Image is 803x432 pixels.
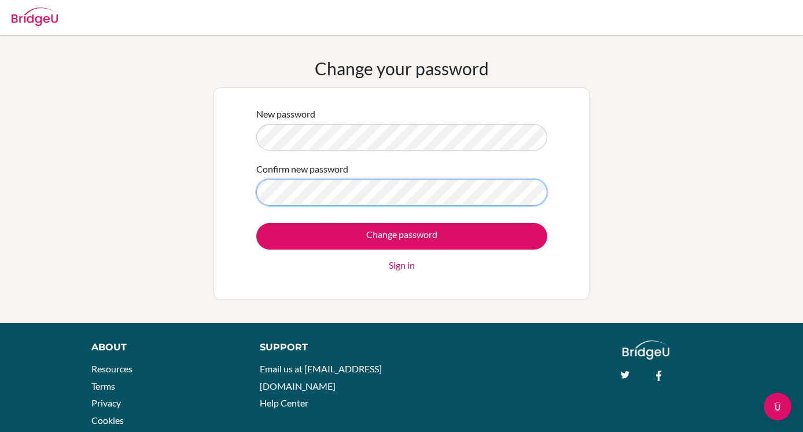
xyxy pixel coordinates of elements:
[260,341,390,354] div: Support
[256,223,547,250] input: Change password
[91,397,121,408] a: Privacy
[389,258,415,272] a: Sign in
[91,380,115,391] a: Terms
[256,162,348,176] label: Confirm new password
[12,8,58,26] img: Bridge-U
[622,341,669,360] img: logo_white@2x-f4f0deed5e89b7ecb1c2cc34c3e3d731f90f0f143d5ea2071677605dd97b5244.png
[256,107,315,121] label: New password
[260,397,308,408] a: Help Center
[91,341,233,354] div: About
[315,58,489,79] h1: Change your password
[91,415,124,426] a: Cookies
[91,363,132,374] a: Resources
[260,363,382,391] a: Email us at [EMAIL_ADDRESS][DOMAIN_NAME]
[764,393,791,420] iframe: Intercom live chat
